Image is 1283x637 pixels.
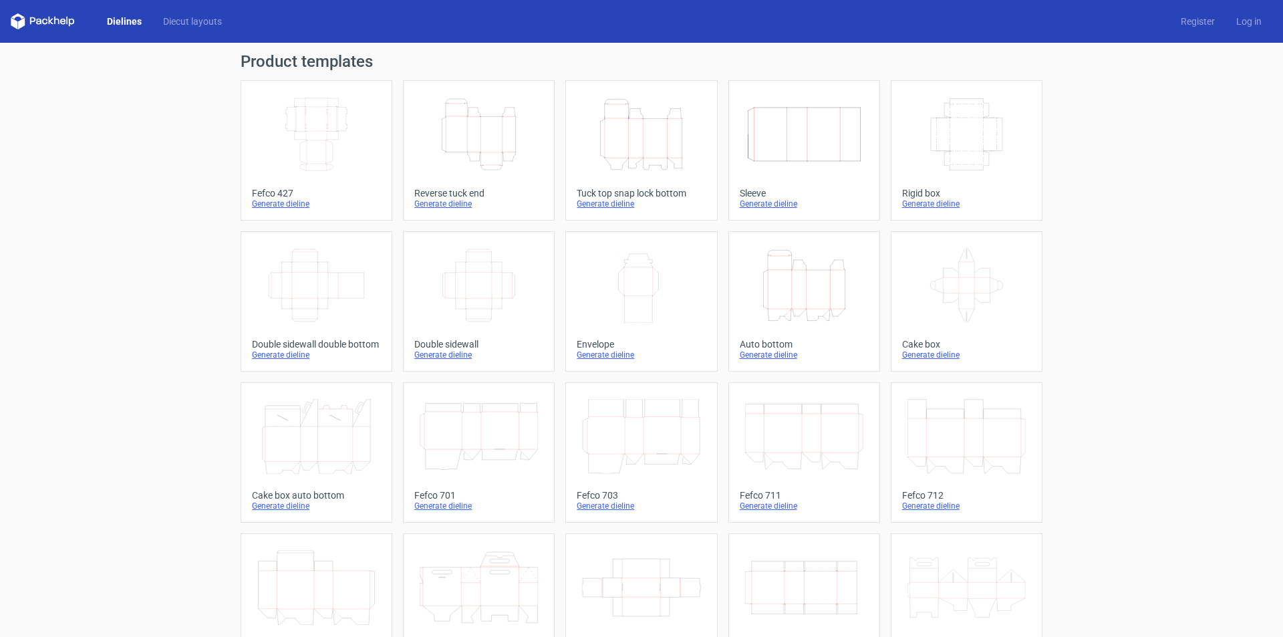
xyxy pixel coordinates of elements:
a: EnvelopeGenerate dieline [565,231,717,372]
div: Auto bottom [740,339,869,350]
div: Fefco 427 [252,188,381,199]
div: Generate dieline [740,350,869,360]
a: Cake boxGenerate dieline [891,231,1042,372]
a: Rigid boxGenerate dieline [891,80,1042,221]
a: SleeveGenerate dieline [728,80,880,221]
a: Reverse tuck endGenerate dieline [403,80,555,221]
div: Fefco 712 [902,490,1031,501]
div: Double sidewall double bottom [252,339,381,350]
a: Tuck top snap lock bottomGenerate dieline [565,80,717,221]
div: Generate dieline [902,501,1031,511]
div: Generate dieline [577,199,706,209]
a: Fefco 701Generate dieline [403,382,555,523]
a: Log in [1226,15,1272,28]
div: Generate dieline [414,350,543,360]
h1: Product templates [241,53,1042,70]
div: Generate dieline [577,501,706,511]
a: Fefco 703Generate dieline [565,382,717,523]
div: Generate dieline [902,350,1031,360]
div: Envelope [577,339,706,350]
div: Generate dieline [414,199,543,209]
div: Double sidewall [414,339,543,350]
div: Cake box auto bottom [252,490,381,501]
div: Generate dieline [252,350,381,360]
a: Fefco 712Generate dieline [891,382,1042,523]
div: Generate dieline [577,350,706,360]
a: Double sidewallGenerate dieline [403,231,555,372]
a: Auto bottomGenerate dieline [728,231,880,372]
a: Fefco 427Generate dieline [241,80,392,221]
div: Fefco 703 [577,490,706,501]
div: Generate dieline [740,199,869,209]
a: Double sidewall double bottomGenerate dieline [241,231,392,372]
a: Fefco 711Generate dieline [728,382,880,523]
div: Generate dieline [740,501,869,511]
div: Sleeve [740,188,869,199]
div: Fefco 711 [740,490,869,501]
div: Generate dieline [252,501,381,511]
div: Tuck top snap lock bottom [577,188,706,199]
a: Diecut layouts [152,15,233,28]
div: Rigid box [902,188,1031,199]
div: Generate dieline [414,501,543,511]
div: Generate dieline [252,199,381,209]
a: Register [1170,15,1226,28]
div: Generate dieline [902,199,1031,209]
a: Dielines [96,15,152,28]
a: Cake box auto bottomGenerate dieline [241,382,392,523]
div: Fefco 701 [414,490,543,501]
div: Reverse tuck end [414,188,543,199]
div: Cake box [902,339,1031,350]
